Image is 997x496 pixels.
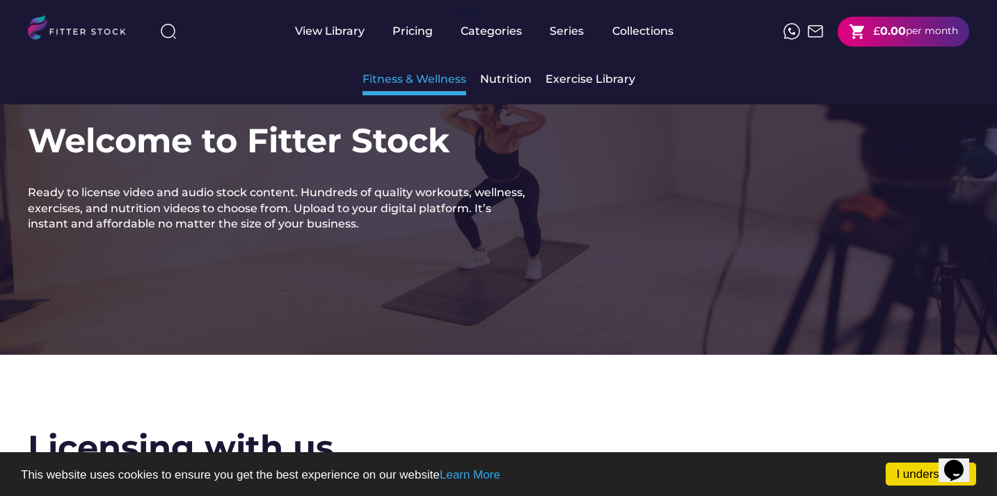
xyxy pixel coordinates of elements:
[783,23,800,40] img: meteor-icons_whatsapp%20%281%29.svg
[849,23,866,40] button: shopping_cart
[906,24,958,38] div: per month
[160,23,177,40] img: search-normal%203.svg
[295,24,365,39] div: View Library
[28,185,529,232] div: Ready to license video and audio stock content. Hundreds of quality workouts, wellness, exercises...
[886,463,976,486] a: I understand!
[612,24,673,39] div: Collections
[461,24,522,39] div: Categories
[28,118,449,164] h1: Welcome to Fitter Stock
[440,468,500,481] a: Learn More
[880,24,906,38] strong: 0.00
[545,72,635,87] div: Exercise Library
[21,469,976,481] p: This website uses cookies to ensure you get the best experience on our website
[28,424,333,471] h2: Licensing with us
[939,440,983,482] iframe: chat widget
[550,24,584,39] div: Series
[392,24,433,39] div: Pricing
[28,15,138,44] img: LOGO.svg
[480,72,532,87] div: Nutrition
[461,7,479,21] div: fvck
[362,72,466,87] div: Fitness & Wellness
[807,23,824,40] img: Frame%2051.svg
[873,24,880,39] div: £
